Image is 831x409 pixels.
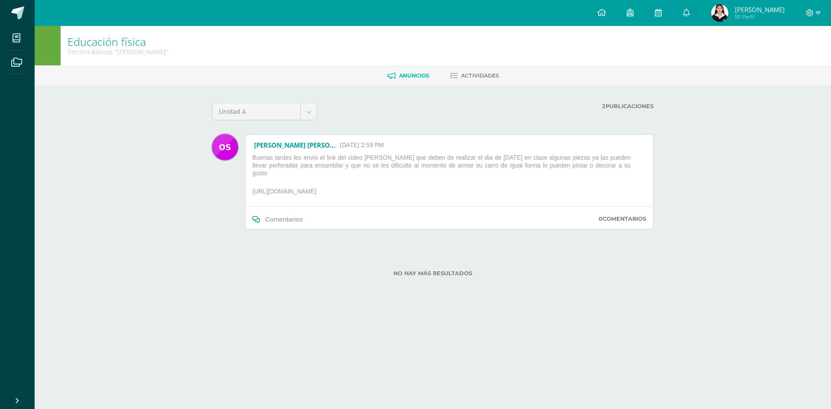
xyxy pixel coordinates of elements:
[213,103,317,120] a: Unidad 4
[399,103,654,109] label: Publicaciones
[254,141,336,149] a: [PERSON_NAME] [PERSON_NAME]
[340,141,384,149] span: [DATE] 2:59 PM
[399,72,429,79] span: Anuncios
[711,4,728,22] img: 5e4f7149edc7d71d01c7713297895d50.png
[249,154,650,181] p: Buenas tardes les envio el link del video [PERSON_NAME] que deben de realizar el dia de [DATE] en...
[735,5,785,14] span: [PERSON_NAME]
[599,216,602,222] strong: 0
[68,34,146,49] a: Educación física
[735,13,785,20] span: Mi Perfil
[212,270,654,277] label: No hay más resultados
[68,35,168,48] h1: Educación física
[599,216,646,222] label: Comentarios
[450,69,499,83] a: Actividades
[249,187,650,199] p: [URL][DOMAIN_NAME]
[219,103,294,120] span: Unidad 4
[461,72,499,79] span: Actividades
[68,48,168,56] div: Tercero Básicos 'Arquimedes'
[387,69,429,83] a: Anuncios
[212,134,238,160] img: bce0f8ceb38355b742bd4151c3279ece.png
[602,103,606,109] strong: 2
[265,216,303,223] span: Comentarios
